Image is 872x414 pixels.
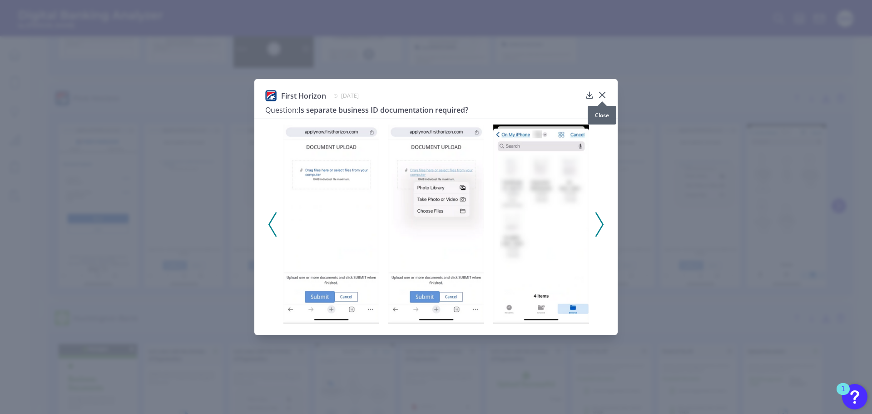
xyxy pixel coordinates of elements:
[341,92,359,100] span: [DATE]
[281,91,326,101] span: First Horizon
[841,389,845,401] div: 1
[588,106,616,125] div: Close
[265,105,298,115] span: Question:
[842,384,867,409] button: Open Resource Center, 1 new notification
[265,105,581,115] h3: Is separate business ID documentation required?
